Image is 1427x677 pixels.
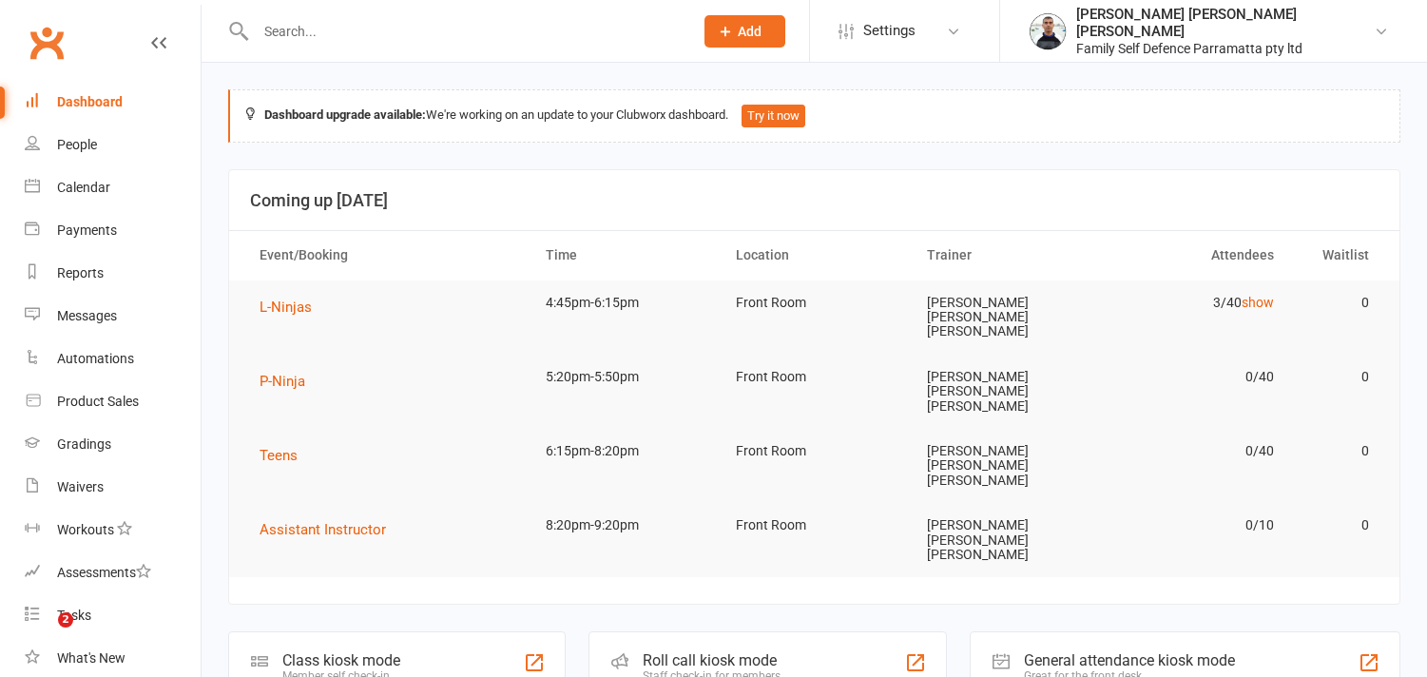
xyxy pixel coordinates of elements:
[260,373,305,390] span: P-Ninja
[260,299,312,316] span: L-Ninjas
[1100,355,1291,399] td: 0/40
[25,166,201,209] a: Calendar
[250,191,1379,210] h3: Coming up [DATE]
[529,280,720,325] td: 4:45pm-6:15pm
[282,651,400,669] div: Class kiosk mode
[260,370,318,393] button: P-Ninja
[57,265,104,280] div: Reports
[57,650,125,666] div: What's New
[58,612,73,628] span: 2
[910,429,1101,503] td: [PERSON_NAME] [PERSON_NAME] [PERSON_NAME]
[719,280,910,325] td: Front Room
[25,551,201,594] a: Assessments
[738,24,762,39] span: Add
[57,180,110,195] div: Calendar
[719,503,910,548] td: Front Room
[719,231,910,280] th: Location
[19,612,65,658] iframe: Intercom live chat
[25,295,201,338] a: Messages
[260,521,386,538] span: Assistant Instructor
[260,518,399,541] button: Assistant Instructor
[25,466,201,509] a: Waivers
[1291,503,1386,548] td: 0
[719,355,910,399] td: Front Room
[57,394,139,409] div: Product Sales
[1291,355,1386,399] td: 0
[1029,12,1067,50] img: thumb_image1668055740.png
[1291,280,1386,325] td: 0
[25,209,201,252] a: Payments
[1024,651,1235,669] div: General attendance kiosk mode
[529,231,720,280] th: Time
[25,338,201,380] a: Automations
[57,565,151,580] div: Assessments
[57,351,134,366] div: Automations
[910,503,1101,577] td: [PERSON_NAME] [PERSON_NAME] [PERSON_NAME]
[719,429,910,474] td: Front Room
[57,308,117,323] div: Messages
[529,429,720,474] td: 6:15pm-8:20pm
[863,10,916,52] span: Settings
[1100,429,1291,474] td: 0/40
[1291,429,1386,474] td: 0
[529,503,720,548] td: 8:20pm-9:20pm
[529,355,720,399] td: 5:20pm-5:50pm
[25,423,201,466] a: Gradings
[57,137,97,152] div: People
[57,94,123,109] div: Dashboard
[250,18,680,45] input: Search...
[25,124,201,166] a: People
[25,81,201,124] a: Dashboard
[260,444,311,467] button: Teens
[1076,40,1374,57] div: Family Self Defence Parramatta pty ltd
[1076,6,1374,40] div: [PERSON_NAME] [PERSON_NAME] [PERSON_NAME]
[57,608,91,623] div: Tasks
[242,231,529,280] th: Event/Booking
[1242,295,1274,310] a: show
[57,479,104,494] div: Waivers
[25,380,201,423] a: Product Sales
[25,594,201,637] a: Tasks
[1100,280,1291,325] td: 3/40
[264,107,426,122] strong: Dashboard upgrade available:
[23,19,70,67] a: Clubworx
[643,651,781,669] div: Roll call kiosk mode
[57,222,117,238] div: Payments
[910,355,1101,429] td: [PERSON_NAME] [PERSON_NAME] [PERSON_NAME]
[742,105,805,127] button: Try it now
[1291,231,1386,280] th: Waitlist
[704,15,785,48] button: Add
[910,231,1101,280] th: Trainer
[1100,503,1291,548] td: 0/10
[260,296,325,319] button: L-Ninjas
[910,280,1101,355] td: [PERSON_NAME] [PERSON_NAME] [PERSON_NAME]
[228,89,1400,143] div: We're working on an update to your Clubworx dashboard.
[57,522,114,537] div: Workouts
[260,447,298,464] span: Teens
[57,436,111,452] div: Gradings
[25,252,201,295] a: Reports
[1100,231,1291,280] th: Attendees
[25,509,201,551] a: Workouts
